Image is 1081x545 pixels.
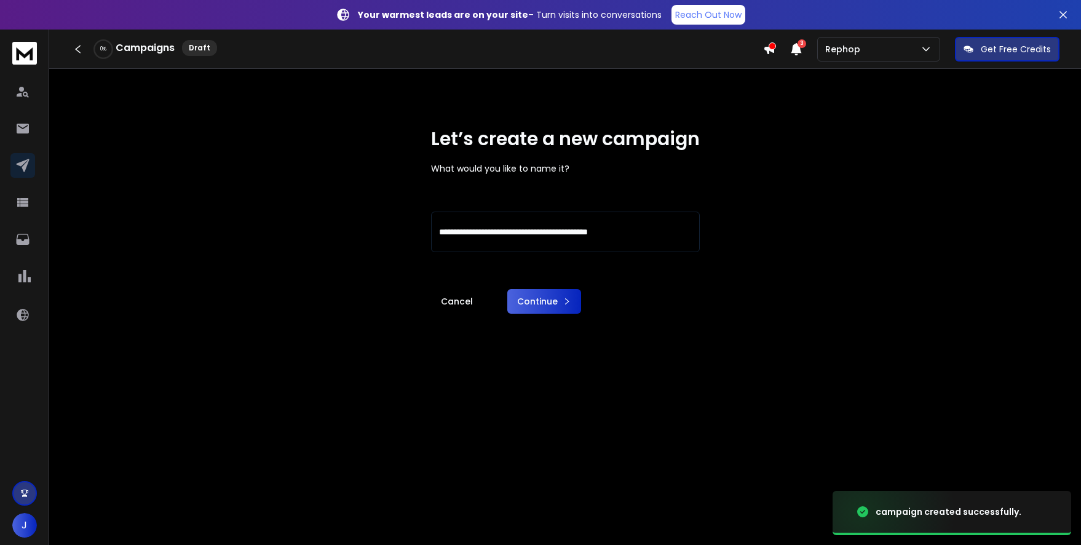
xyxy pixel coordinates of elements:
div: campaign created successfully. [876,506,1021,518]
button: Get Free Credits [955,37,1059,62]
button: J [12,513,37,538]
a: Cancel [431,289,483,314]
p: Rephop [825,43,865,55]
p: Reach Out Now [675,9,742,21]
p: What would you like to name it? [431,162,700,175]
strong: Your warmest leads are on your site [358,9,528,21]
h1: Let’s create a new campaign [431,128,700,150]
h1: Campaigns [116,41,175,55]
p: 0 % [100,46,106,53]
p: Get Free Credits [981,43,1051,55]
p: – Turn visits into conversations [358,9,662,21]
img: logo [12,42,37,65]
div: Draft [182,40,217,56]
button: Continue [507,289,581,314]
a: Reach Out Now [671,5,745,25]
span: 3 [798,39,806,48]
